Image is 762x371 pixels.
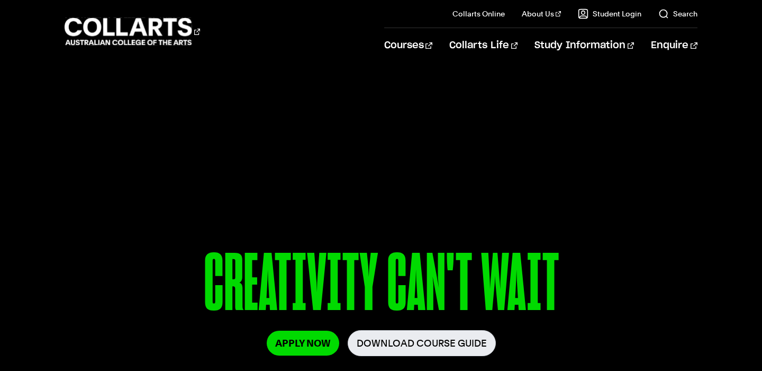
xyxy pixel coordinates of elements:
a: About Us [522,8,561,19]
a: Courses [384,28,432,63]
a: Student Login [578,8,641,19]
a: Download Course Guide [348,330,496,356]
a: Apply Now [267,331,339,356]
p: CREATIVITY CAN'T WAIT [65,243,697,330]
a: Search [658,8,697,19]
a: Collarts Online [452,8,505,19]
div: Go to homepage [65,16,200,47]
a: Study Information [534,28,634,63]
a: Enquire [651,28,697,63]
a: Collarts Life [449,28,518,63]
